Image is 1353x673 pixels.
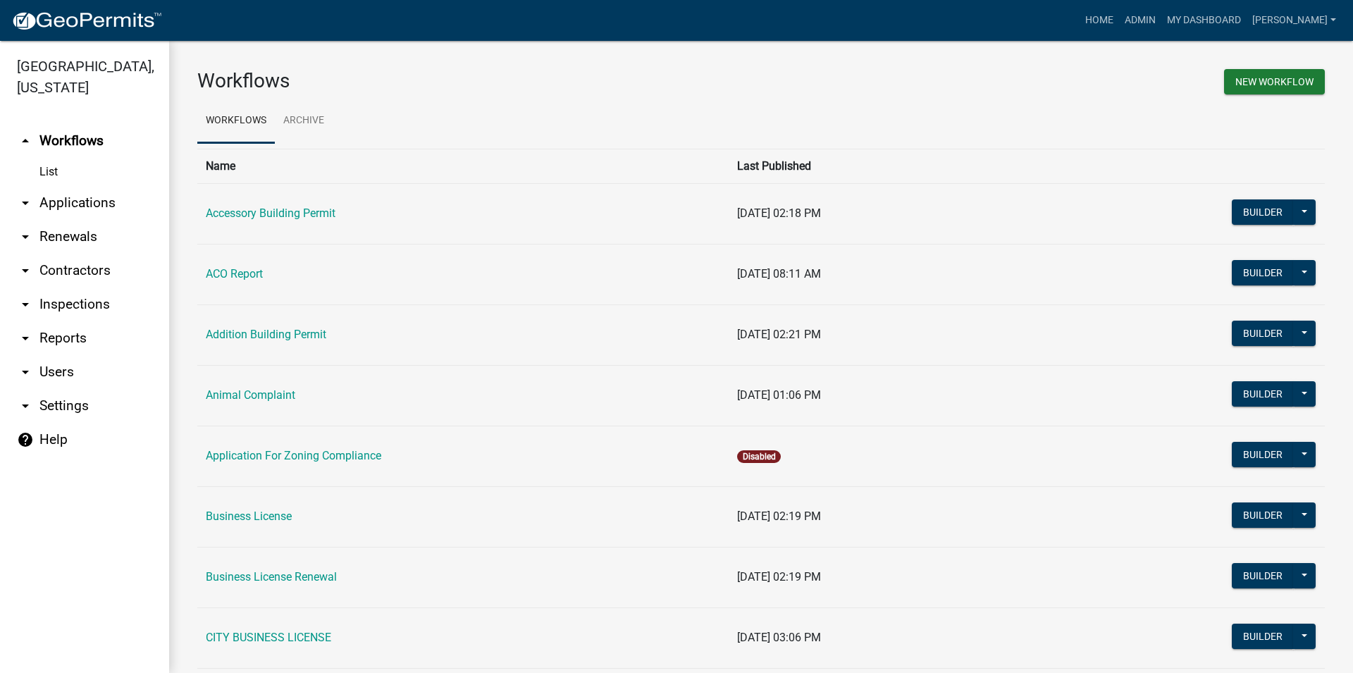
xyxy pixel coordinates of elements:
[206,388,295,402] a: Animal Complaint
[17,262,34,279] i: arrow_drop_down
[1119,7,1161,34] a: Admin
[1232,442,1294,467] button: Builder
[737,328,821,341] span: [DATE] 02:21 PM
[197,99,275,144] a: Workflows
[737,267,821,280] span: [DATE] 08:11 AM
[737,570,821,584] span: [DATE] 02:19 PM
[206,631,331,644] a: CITY BUSINESS LICENSE
[206,328,326,341] a: Addition Building Permit
[1232,502,1294,528] button: Builder
[17,132,34,149] i: arrow_drop_up
[1232,381,1294,407] button: Builder
[1080,7,1119,34] a: Home
[206,510,292,523] a: Business License
[17,228,34,245] i: arrow_drop_down
[17,364,34,381] i: arrow_drop_down
[17,397,34,414] i: arrow_drop_down
[206,449,381,462] a: Application For Zoning Compliance
[737,388,821,402] span: [DATE] 01:06 PM
[1232,199,1294,225] button: Builder
[737,510,821,523] span: [DATE] 02:19 PM
[737,450,780,463] span: Disabled
[275,99,333,144] a: Archive
[17,330,34,347] i: arrow_drop_down
[1232,321,1294,346] button: Builder
[17,296,34,313] i: arrow_drop_down
[17,431,34,448] i: help
[1232,624,1294,649] button: Builder
[1224,69,1325,94] button: New Workflow
[1161,7,1247,34] a: My Dashboard
[1232,260,1294,285] button: Builder
[197,149,729,183] th: Name
[206,570,337,584] a: Business License Renewal
[737,631,821,644] span: [DATE] 03:06 PM
[737,206,821,220] span: [DATE] 02:18 PM
[197,69,750,93] h3: Workflows
[206,267,263,280] a: ACO Report
[1232,563,1294,588] button: Builder
[1247,7,1342,34] a: [PERSON_NAME]
[729,149,1104,183] th: Last Published
[206,206,335,220] a: Accessory Building Permit
[17,195,34,211] i: arrow_drop_down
